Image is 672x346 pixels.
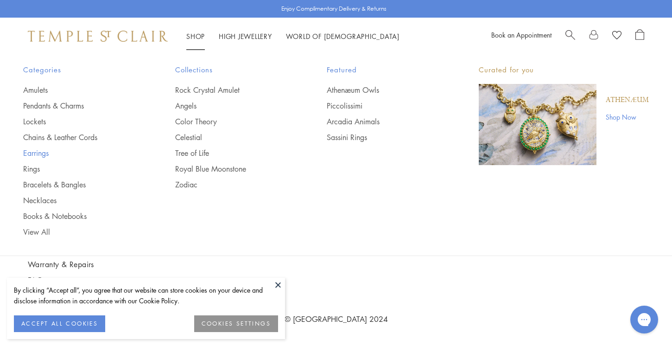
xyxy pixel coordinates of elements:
a: Rings [23,164,138,174]
a: View All [23,227,138,237]
a: Pendants & Charms [23,101,138,111]
div: By clicking “Accept all”, you agree that our website can store cookies on your device and disclos... [14,285,278,306]
button: COOKIES SETTINGS [194,315,278,332]
a: Search [565,29,575,43]
a: High JewelleryHigh Jewellery [219,32,272,41]
a: World of [DEMOGRAPHIC_DATA]World of [DEMOGRAPHIC_DATA] [286,32,399,41]
a: Arcadia Animals [327,116,442,127]
a: Rock Crystal Amulet [175,85,290,95]
a: Open Shopping Bag [635,29,644,43]
a: © [GEOGRAPHIC_DATA] 2024 [285,314,388,324]
a: Angels [175,101,290,111]
p: Enjoy Complimentary Delivery & Returns [281,4,387,13]
a: Athenæum [606,95,649,105]
a: Bracelets & Bangles [23,179,138,190]
a: Shop Now [606,112,649,122]
a: Zodiac [175,179,290,190]
nav: Main navigation [186,31,399,42]
a: Athenæum Owls [327,85,442,95]
a: Royal Blue Moonstone [175,164,290,174]
a: Color Theory [175,116,290,127]
a: Lockets [23,116,138,127]
span: Categories [23,64,138,76]
a: Celestial [175,132,290,142]
a: Book an Appointment [491,30,552,39]
iframe: Gorgias live chat messenger [626,302,663,337]
p: Curated for you [479,64,649,76]
a: Amulets [23,85,138,95]
button: ACCEPT ALL COOKIES [14,315,105,332]
img: Temple St. Clair [28,31,168,42]
a: FAQs [28,275,127,285]
a: View Wishlist [612,29,621,43]
span: Featured [327,64,442,76]
a: Piccolissimi [327,101,442,111]
a: Tree of Life [175,148,290,158]
a: Chains & Leather Cords [23,132,138,142]
a: ShopShop [186,32,205,41]
a: Earrings [23,148,138,158]
a: Sassini Rings [327,132,442,142]
span: Collections [175,64,290,76]
a: Necklaces [23,195,138,205]
a: Warranty & Repairs [28,259,127,269]
a: Books & Notebooks [23,211,138,221]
